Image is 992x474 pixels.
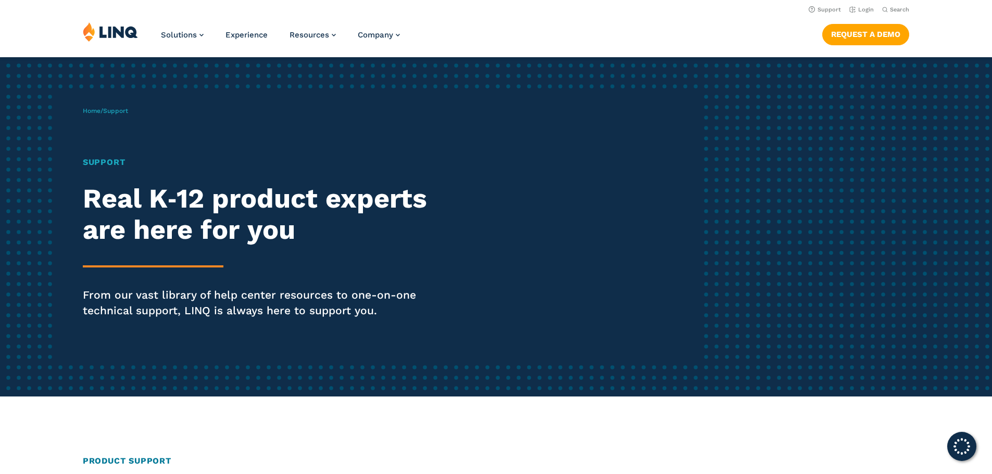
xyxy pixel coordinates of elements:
nav: Primary Navigation [161,22,400,56]
h2: Real K‑12 product experts are here for you [83,183,465,246]
p: From our vast library of help center resources to one-on-one technical support, LINQ is always he... [83,287,465,318]
a: Support [809,6,841,13]
a: Login [849,6,874,13]
span: Company [358,30,393,40]
span: / [83,107,128,114]
a: Experience [225,30,268,40]
span: Resources [290,30,329,40]
span: Search [890,6,909,13]
button: Open Search Bar [882,6,909,14]
a: Company [358,30,400,40]
a: Solutions [161,30,204,40]
nav: Button Navigation [822,22,909,45]
img: LINQ | K‑12 Software [83,22,138,42]
span: Support [103,107,128,114]
span: Solutions [161,30,197,40]
a: Home [83,107,101,114]
a: Request a Demo [822,24,909,45]
h2: Product Support [83,455,909,467]
h1: Support [83,156,465,169]
a: Resources [290,30,336,40]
